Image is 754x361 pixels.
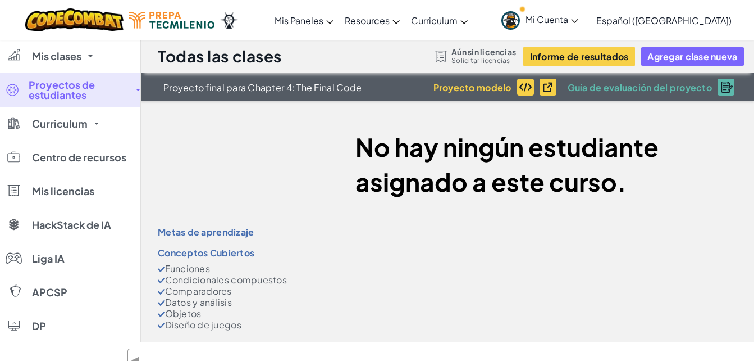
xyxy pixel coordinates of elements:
li: Comparadores [158,286,322,297]
span: Mi Cuenta [525,13,578,25]
img: Tecmilenio logo [129,12,214,29]
li: Datos y análisis [158,297,322,308]
button: Agregar clase nueva [641,47,744,66]
a: Español ([GEOGRAPHIC_DATA]) [591,5,737,35]
span: Curriculum [411,15,458,26]
img: IconExemplarCode.svg [519,83,532,92]
li: Funciones [158,263,322,274]
span: Centro de recursos [32,152,126,163]
span: HackStack de IA [32,220,111,230]
img: avatar [501,11,520,30]
img: CheckMark.svg [158,300,165,306]
h1: Todas las clases [158,46,282,67]
span: Proyectos de estudiantes [29,80,129,100]
span: Aún sin licencias [451,47,516,56]
img: CheckMark.svg [158,323,165,328]
img: IconViewProject_Black.svg [541,80,559,92]
span: Mis Paneles [275,15,323,26]
img: CheckMark.svg [158,289,165,295]
li: Diseño de juegos [158,319,322,331]
a: Mi Cuenta [496,2,584,38]
a: Curriculum [405,5,473,35]
img: CheckMark.svg [158,312,165,317]
img: Ozaria [220,12,238,29]
span: Mis licencias [32,186,94,196]
a: Solicitar licencias [451,56,516,65]
button: Informe de resultados [523,47,636,66]
img: CheckMark.svg [158,267,165,272]
div: Metas de aprendizaje [158,227,322,237]
span: Proyecto modelo [433,83,511,92]
li: Condicionales compuestos [158,274,322,286]
img: IconRubric.svg [721,82,733,93]
span: Curriculum [32,119,88,129]
span: Español ([GEOGRAPHIC_DATA]) [596,15,732,26]
span: Liga IA [32,254,65,264]
img: CodeCombat logo [25,8,124,31]
span: Mis clases [32,51,81,61]
li: Objetos [158,308,322,319]
a: Mis Paneles [269,5,339,35]
h1: No hay ningún estudiante asignado a este curso. [355,129,737,199]
a: Resources [339,5,405,35]
span: Guía de evaluación del proyecto [568,83,712,92]
span: Resources [345,15,390,26]
img: CheckMark.svg [158,278,165,283]
span: Proyecto final para Chapter 4: The Final Code [163,83,362,92]
div: Conceptos Cubiertos [158,248,322,258]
